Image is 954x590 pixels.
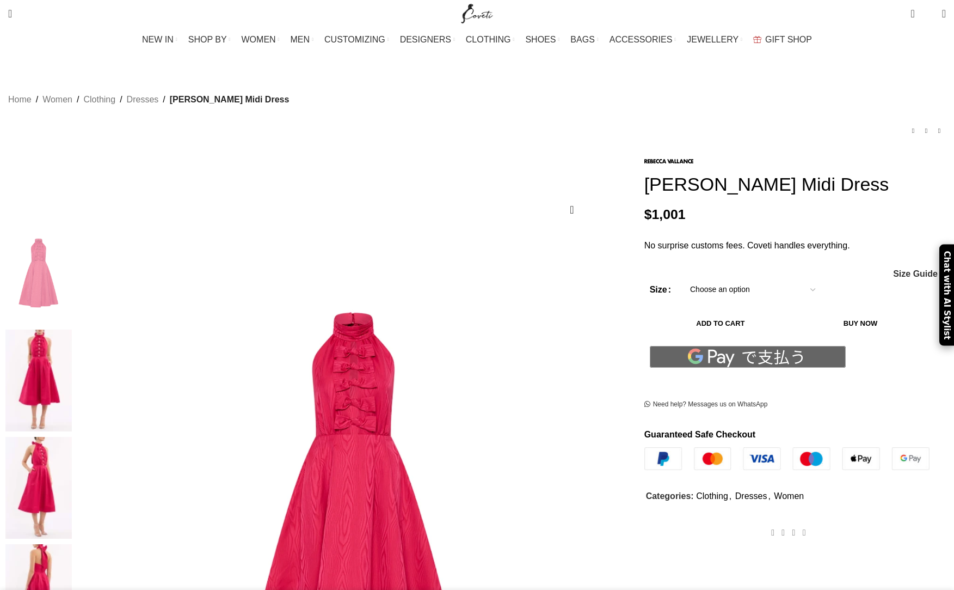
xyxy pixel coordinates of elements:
[644,159,693,163] img: Rebecca Vallance
[525,29,559,51] a: SHOES
[5,330,72,431] img: Rebecca Vallance Dresses
[768,489,770,503] span: ,
[188,34,227,45] span: SHOP BY
[8,93,32,107] a: Home
[753,29,812,51] a: GIFT SHOP
[291,34,310,45] span: MEN
[799,525,809,540] a: WhatsApp social link
[797,312,924,335] button: Buy now
[765,34,812,45] span: GIFT SHOP
[142,34,174,45] span: NEW IN
[644,207,652,222] span: $
[893,270,938,278] a: Size Guide
[291,29,313,51] a: MEN
[907,124,920,137] a: Previous product
[3,3,17,25] a: Search
[933,124,946,137] a: Next product
[646,491,694,501] span: Categories:
[5,222,72,324] img: Rebecca Vallance Tahlia Halter Midi Dress
[768,525,778,540] a: Facebook social link
[644,447,930,470] img: guaranteed-safe-checkout-bordered.j
[735,491,767,501] a: Dresses
[242,29,280,51] a: WOMEN
[687,29,742,51] a: JEWELLERY
[650,312,792,335] button: Add to cart
[3,29,951,51] div: Main navigation
[650,346,846,368] button: GPay で支払う
[912,5,920,14] span: 0
[644,400,768,409] a: Need help? Messages us on WhatsApp
[610,34,673,45] span: ACCESSORIES
[644,430,756,439] strong: Guaranteed Safe Checkout
[324,34,385,45] span: CUSTOMIZING
[570,34,594,45] span: BAGS
[400,29,455,51] a: DESIGNERS
[696,491,728,501] a: Clothing
[525,34,556,45] span: SHOES
[644,207,686,222] bdi: 1,001
[905,3,920,25] a: 0
[170,93,290,107] span: [PERSON_NAME] Midi Dress
[466,34,511,45] span: CLOTHING
[687,34,738,45] span: JEWELLERY
[644,173,946,196] h1: [PERSON_NAME] Midi Dress
[83,93,115,107] a: Clothing
[459,8,495,17] a: Site logo
[610,29,676,51] a: ACCESSORIES
[8,93,289,107] nav: Breadcrumb
[650,283,671,297] label: Size
[42,93,72,107] a: Women
[570,29,598,51] a: BAGS
[466,29,515,51] a: CLOTHING
[242,34,276,45] span: WOMEN
[925,11,933,19] span: 0
[778,525,789,540] a: X social link
[644,239,946,253] p: No surprise customs fees. Coveti handles everything.
[400,34,451,45] span: DESIGNERS
[5,437,72,539] img: Rebecca Vallance Dresses
[142,29,177,51] a: NEW IN
[648,374,848,375] iframe: Secure payment input frame
[923,3,934,25] div: My Wishlist
[774,491,804,501] a: Women
[753,36,761,43] img: GiftBag
[188,29,231,51] a: SHOP BY
[324,29,389,51] a: CUSTOMIZING
[127,93,159,107] a: Dresses
[729,489,731,503] span: ,
[789,525,799,540] a: Pinterest social link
